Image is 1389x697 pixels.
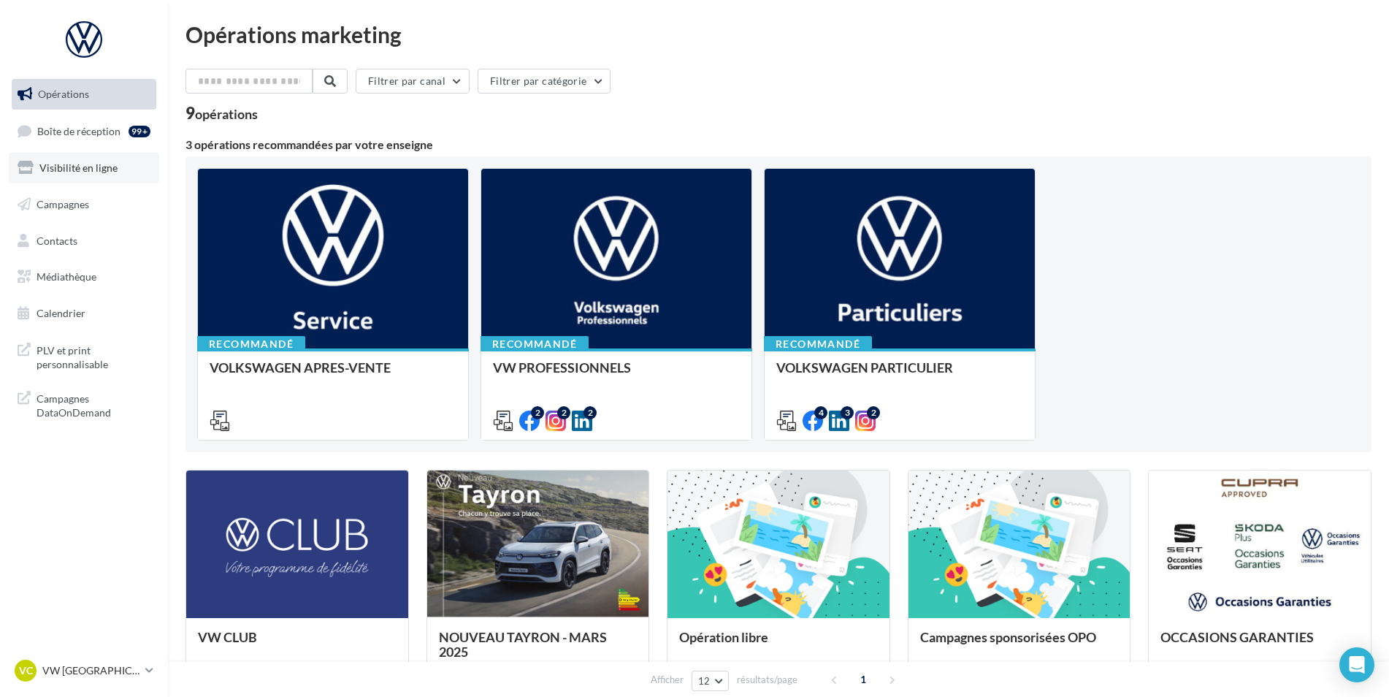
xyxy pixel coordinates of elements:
a: Campagnes [9,189,159,220]
span: Calendrier [37,307,85,319]
a: Campagnes DataOnDemand [9,383,159,426]
span: Campagnes sponsorisées OPO [920,629,1096,645]
a: PLV et print personnalisable [9,335,159,378]
span: OCCASIONS GARANTIES [1160,629,1314,645]
div: Open Intercom Messenger [1339,647,1374,682]
a: Boîte de réception99+ [9,115,159,147]
span: VW PROFESSIONNELS [493,359,631,376]
span: VOLKSWAGEN PARTICULIER [776,359,953,376]
span: Opérations [38,88,89,100]
div: 2 [531,406,544,419]
button: 12 [692,671,729,691]
span: Opération libre [679,629,768,645]
div: 2 [583,406,597,419]
span: NOUVEAU TAYRON - MARS 2025 [439,629,607,660]
div: 99+ [129,126,150,137]
span: Visibilité en ligne [39,161,118,174]
div: 3 opérations recommandées par votre enseigne [185,139,1371,151]
div: opérations [195,107,258,121]
div: 9 [185,105,258,121]
span: Contacts [37,234,77,246]
span: Afficher [651,673,684,687]
a: Médiathèque [9,262,159,292]
div: Opérations marketing [185,23,1371,45]
a: Calendrier [9,298,159,329]
button: Filtrer par canal [356,69,470,94]
p: VW [GEOGRAPHIC_DATA] [42,663,139,678]
div: 4 [814,406,827,419]
span: VC [19,663,33,678]
a: Visibilité en ligne [9,153,159,183]
div: Recommandé [481,336,589,352]
span: Médiathèque [37,270,96,283]
button: Filtrer par catégorie [478,69,611,94]
a: VC VW [GEOGRAPHIC_DATA] [12,657,156,685]
span: Campagnes [37,198,89,210]
div: Recommandé [197,336,305,352]
span: PLV et print personnalisable [37,340,150,372]
a: Opérations [9,79,159,110]
span: 1 [852,668,875,691]
span: Boîte de réception [37,124,120,137]
span: VW CLUB [198,629,257,645]
div: 2 [557,406,570,419]
span: résultats/page [737,673,797,687]
span: 12 [698,675,711,687]
span: VOLKSWAGEN APRES-VENTE [210,359,391,376]
div: Recommandé [764,336,872,352]
span: Campagnes DataOnDemand [37,389,150,420]
a: Contacts [9,226,159,256]
div: 3 [841,406,854,419]
div: 2 [867,406,880,419]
